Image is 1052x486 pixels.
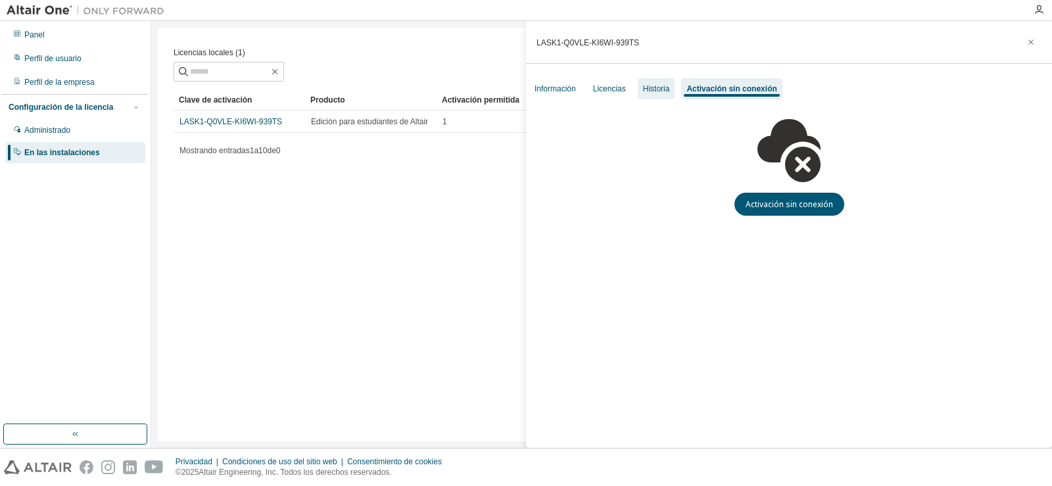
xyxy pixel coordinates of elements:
font: Activación sin conexión [686,84,777,93]
font: Privacidad [176,457,212,466]
font: Consentimiento de cookies [347,457,442,466]
font: Historia [643,84,670,93]
font: En las instalaciones [24,148,100,157]
font: Licencias locales (1) [174,48,245,57]
font: Producto [310,95,345,105]
font: Edición para estudiantes de Altair [311,117,428,126]
img: altair_logo.svg [4,460,72,474]
font: 2025 [181,468,199,477]
font: a [254,146,258,155]
font: Altair Engineering, Inc. Todos los derechos reservados. [199,468,391,477]
font: 1 [442,117,447,126]
font: Panel [24,30,45,39]
font: 0 [276,146,281,155]
font: Mostrando entradas [179,146,250,155]
font: 10 [258,146,267,155]
font: Perfil de la empresa [24,78,95,87]
img: linkedin.svg [123,460,137,474]
img: instagram.svg [101,460,115,474]
font: Configuración de la licencia [9,103,113,112]
font: de [267,146,275,155]
font: Información [535,84,576,93]
button: Activación sin conexión [734,193,844,216]
font: Licencias [593,84,626,93]
font: Condiciones de uso del sitio web [222,457,337,466]
font: LASK1-Q0VLE-KI6WI-939TS [179,117,282,126]
font: Activación sin conexión [746,199,833,210]
font: Activación permitida [442,95,519,105]
font: Clave de activación [179,95,252,105]
font: 1 [250,146,254,155]
font: Administrado [24,126,70,135]
font: © [176,468,181,477]
font: LASK1-Q0VLE-KI6WI-939TS [537,38,639,47]
font: Perfil de usuario [24,54,82,63]
img: Altair Uno [7,4,171,17]
img: youtube.svg [145,460,164,474]
img: facebook.svg [80,460,93,474]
